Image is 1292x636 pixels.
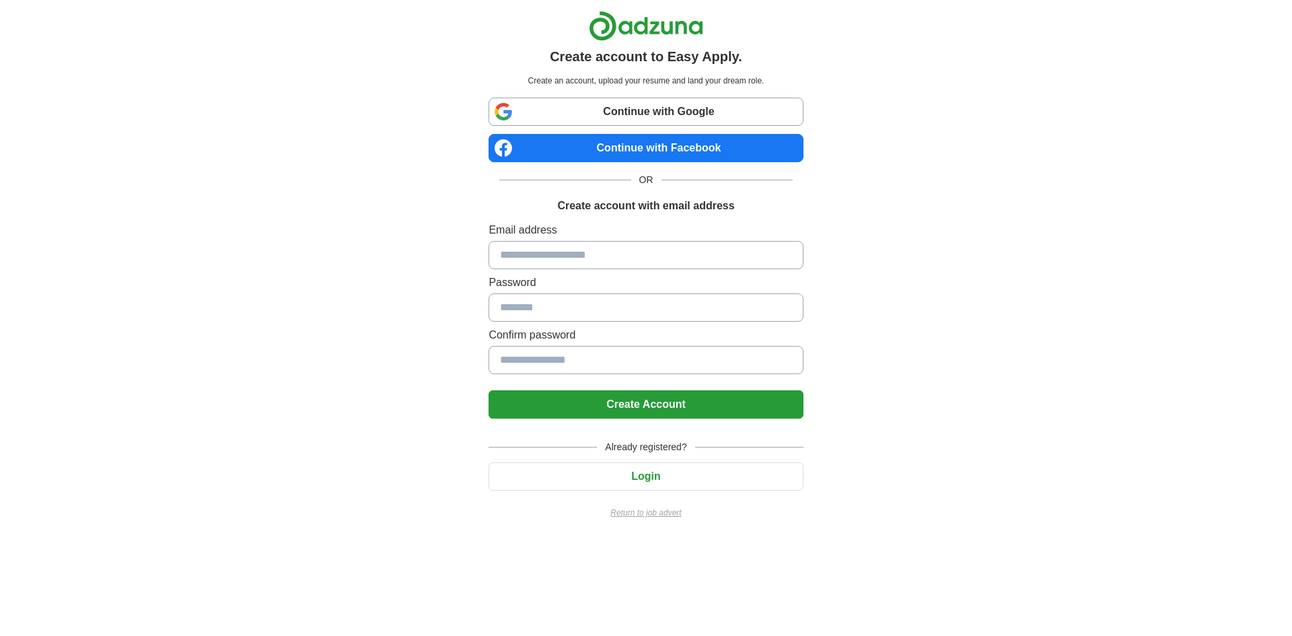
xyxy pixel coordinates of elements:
[597,440,694,454] span: Already registered?
[489,327,803,343] label: Confirm password
[550,46,742,67] h1: Create account to Easy Apply.
[491,75,800,87] p: Create an account, upload your resume and land your dream role.
[489,470,803,482] a: Login
[489,275,803,291] label: Password
[489,462,803,491] button: Login
[557,198,734,214] h1: Create account with email address
[489,390,803,419] button: Create Account
[489,507,803,519] a: Return to job advert
[489,98,803,126] a: Continue with Google
[489,134,803,162] a: Continue with Facebook
[631,173,661,187] span: OR
[489,222,803,238] label: Email address
[589,11,703,41] img: Adzuna logo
